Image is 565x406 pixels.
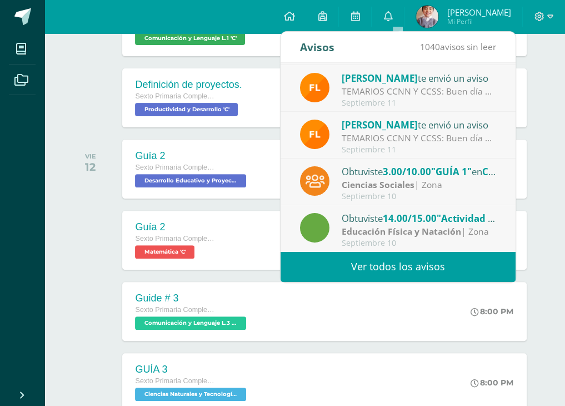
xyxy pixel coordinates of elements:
div: | Zona [342,179,496,191]
span: Comunicación y Lenguaje L.1 'C' [135,32,245,45]
span: avisos sin leer [420,41,496,53]
div: 12 [85,160,96,174]
span: Matemática 'C' [135,245,194,259]
span: [PERSON_NAME] [447,7,511,18]
div: Obtuviste en [342,164,496,179]
div: te envió un aviso [342,71,496,85]
div: Obtuviste en [342,211,496,225]
span: Comunicación y Lenguaje L.3 (Inglés y Laboratorio) 'C' [135,316,246,330]
div: Septiembre 10 [342,239,496,248]
span: [PERSON_NAME] [342,72,418,85]
div: Guide # 3 [135,293,249,304]
span: Ciencias Naturales y Tecnología 'C' [135,388,246,401]
span: Sexto Primaria Complementaria [135,235,218,242]
span: "Actividad #3" [437,212,504,225]
div: Septiembre 10 [342,192,496,201]
span: "GUÍA 1" [431,165,472,178]
img: 00e92e5268842a5da8ad8efe5964f981.png [300,120,329,149]
img: 00e92e5268842a5da8ad8efe5964f981.png [300,73,329,102]
span: Sexto Primaria Complementaria [135,377,218,385]
span: Sexto Primaria Complementaria [135,92,218,100]
span: Sexto Primaria Complementaria [135,306,218,314]
div: Guía 2 [135,150,249,162]
div: Guía 2 [135,221,218,233]
img: 3459d6f29e81939c555fd4eb06e335dd.png [416,6,438,28]
div: VIE [85,152,96,160]
span: Sexto Primaria Complementaria [135,164,218,171]
span: Ciencias Sociales [482,165,559,178]
div: TEMARIOS CCNN Y CCSS: Buen día padres de familia Gusto de saludarlos Les envío los Temarios con l... [342,85,496,98]
span: [PERSON_NAME] [342,118,418,131]
strong: Ciencias Sociales [342,179,414,191]
div: 8:00 PM [471,306,513,316]
div: 8:00 PM [471,378,513,388]
div: TEMARIOS CCNN Y CCSS: Buen día padres de familia Gusto de saludarlos Les envío los Temarios con l... [342,132,496,145]
div: te envió un aviso [342,117,496,132]
div: Septiembre 11 [342,145,496,155]
span: Productividad y Desarrollo 'C' [135,103,238,116]
strong: Educación Física y Natación [342,225,461,237]
div: Definición de proyectos. [135,79,242,91]
span: Desarrollo Educativo y Proyecto de Vida 'C' [135,174,246,187]
div: | Zona [342,225,496,238]
a: Ver todos los avisos [281,251,516,282]
span: 3.00/10.00 [383,165,431,178]
span: Mi Perfil [447,17,511,26]
span: 14.00/15.00 [383,212,437,225]
div: GUÍA 3 [135,364,249,375]
div: Avisos [300,32,334,62]
div: Septiembre 11 [342,98,496,108]
span: 1040 [420,41,440,53]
